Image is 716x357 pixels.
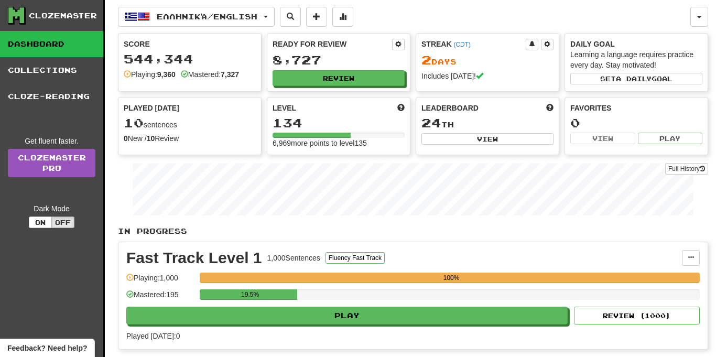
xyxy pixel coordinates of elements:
div: Dark Mode [8,203,95,214]
button: Play [126,307,568,324]
div: 1,000 Sentences [267,253,320,263]
div: th [421,116,554,130]
span: 24 [421,115,441,130]
div: Favorites [570,103,702,113]
button: Play [638,133,703,144]
strong: 7,327 [221,70,239,79]
div: New / Review [124,133,256,144]
a: (CDT) [453,41,470,48]
div: Day s [421,53,554,67]
div: Playing: [124,69,176,80]
div: 0 [570,116,702,129]
div: Includes [DATE]! [421,71,554,81]
button: Review [273,70,405,86]
div: Learning a language requires practice every day. Stay motivated! [570,49,702,70]
strong: 0 [124,134,128,143]
strong: 10 [147,134,155,143]
span: 2 [421,52,431,67]
button: View [421,133,554,145]
span: This week in points, UTC [546,103,554,113]
span: Played [DATE] [124,103,179,113]
div: Get fluent faster. [8,136,95,146]
button: Review (1000) [574,307,700,324]
button: Off [51,217,74,228]
div: Score [124,39,256,49]
div: Ready for Review [273,39,392,49]
button: Add sentence to collection [306,7,327,27]
div: Clozemaster [29,10,97,21]
button: Full History [665,163,708,175]
span: Leaderboard [421,103,479,113]
div: 19.5% [203,289,297,300]
span: 10 [124,115,144,130]
span: Score more points to level up [397,103,405,113]
button: Seta dailygoal [570,73,702,84]
div: Mastered: [181,69,239,80]
span: Open feedback widget [7,343,87,353]
button: Search sentences [280,7,301,27]
p: In Progress [118,226,708,236]
div: 8,727 [273,53,405,67]
button: View [570,133,635,144]
div: 6,969 more points to level 135 [273,138,405,148]
span: Played [DATE]: 0 [126,332,180,340]
button: On [29,217,52,228]
div: Daily Goal [570,39,702,49]
span: a daily [616,75,652,82]
div: 134 [273,116,405,129]
div: sentences [124,116,256,130]
div: Fast Track Level 1 [126,250,262,266]
span: Level [273,103,296,113]
div: Mastered: 195 [126,289,194,307]
div: Streak [421,39,526,49]
div: Playing: 1,000 [126,273,194,290]
button: More stats [332,7,353,27]
a: ClozemasterPro [8,149,95,177]
button: Fluency Fast Track [326,252,385,264]
strong: 9,360 [157,70,176,79]
span: Ελληνικά / English [157,12,257,21]
div: 100% [203,273,700,283]
div: 544,344 [124,52,256,66]
button: Ελληνικά/English [118,7,275,27]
